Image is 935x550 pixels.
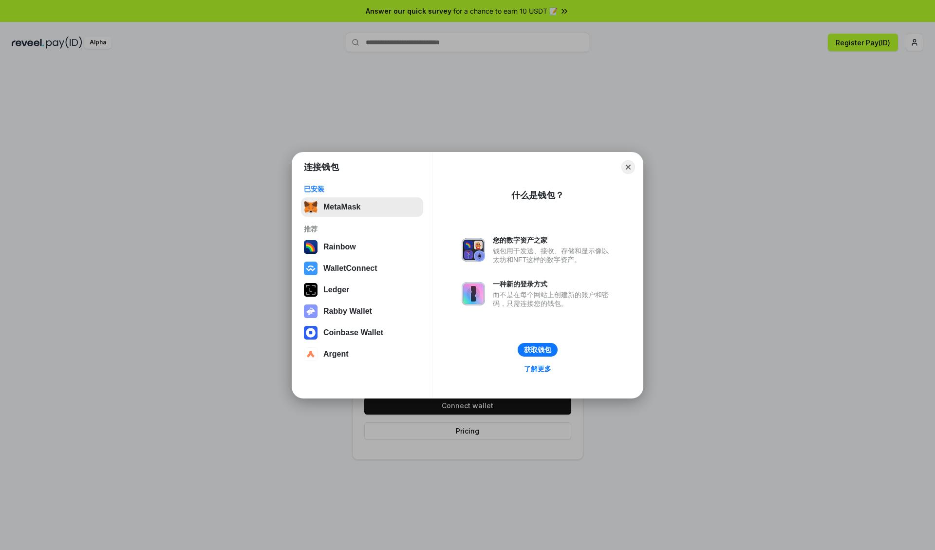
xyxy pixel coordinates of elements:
[323,350,349,359] div: Argent
[301,302,423,321] button: Rabby Wallet
[301,197,423,217] button: MetaMask
[323,328,383,337] div: Coinbase Wallet
[304,304,318,318] img: svg+xml,%3Csvg%20xmlns%3D%22http%3A%2F%2Fwww.w3.org%2F2000%2Fsvg%22%20fill%3D%22none%22%20viewBox...
[323,203,360,211] div: MetaMask
[493,236,614,245] div: 您的数字资产之家
[323,307,372,316] div: Rabby Wallet
[301,323,423,342] button: Coinbase Wallet
[301,237,423,257] button: Rainbow
[524,364,551,373] div: 了解更多
[301,280,423,300] button: Ledger
[462,282,485,305] img: svg+xml,%3Csvg%20xmlns%3D%22http%3A%2F%2Fwww.w3.org%2F2000%2Fsvg%22%20fill%3D%22none%22%20viewBox...
[518,362,557,375] a: 了解更多
[511,190,564,201] div: 什么是钱包？
[301,344,423,364] button: Argent
[304,347,318,361] img: svg+xml,%3Csvg%20width%3D%2228%22%20height%3D%2228%22%20viewBox%3D%220%200%2028%2028%22%20fill%3D...
[323,243,356,251] div: Rainbow
[621,160,635,174] button: Close
[304,240,318,254] img: svg+xml,%3Csvg%20width%3D%22120%22%20height%3D%22120%22%20viewBox%3D%220%200%20120%20120%22%20fil...
[323,264,377,273] div: WalletConnect
[462,238,485,262] img: svg+xml,%3Csvg%20xmlns%3D%22http%3A%2F%2Fwww.w3.org%2F2000%2Fsvg%22%20fill%3D%22none%22%20viewBox...
[493,247,614,264] div: 钱包用于发送、接收、存储和显示像以太坊和NFT这样的数字资产。
[493,280,614,288] div: 一种新的登录方式
[304,185,420,193] div: 已安装
[493,290,614,308] div: 而不是在每个网站上创建新的账户和密码，只需连接您的钱包。
[518,343,558,357] button: 获取钱包
[304,225,420,233] div: 推荐
[323,285,349,294] div: Ledger
[304,283,318,297] img: svg+xml,%3Csvg%20xmlns%3D%22http%3A%2F%2Fwww.w3.org%2F2000%2Fsvg%22%20width%3D%2228%22%20height%3...
[304,161,339,173] h1: 连接钱包
[301,259,423,278] button: WalletConnect
[524,345,551,354] div: 获取钱包
[304,326,318,340] img: svg+xml,%3Csvg%20width%3D%2228%22%20height%3D%2228%22%20viewBox%3D%220%200%2028%2028%22%20fill%3D...
[304,262,318,275] img: svg+xml,%3Csvg%20width%3D%2228%22%20height%3D%2228%22%20viewBox%3D%220%200%2028%2028%22%20fill%3D...
[304,200,318,214] img: svg+xml,%3Csvg%20fill%3D%22none%22%20height%3D%2233%22%20viewBox%3D%220%200%2035%2033%22%20width%...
